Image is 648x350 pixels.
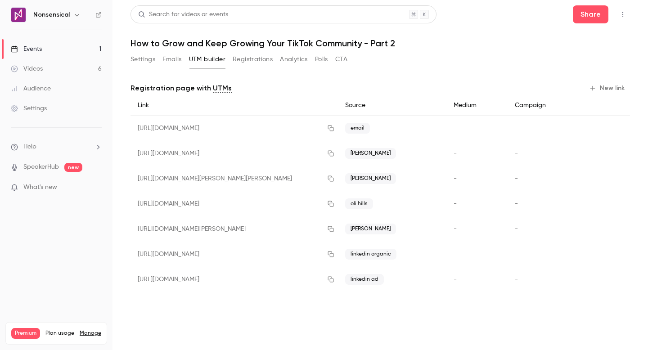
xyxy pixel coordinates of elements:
[130,95,338,116] div: Link
[130,52,155,67] button: Settings
[130,216,338,242] div: [URL][DOMAIN_NAME][PERSON_NAME]
[454,175,457,182] span: -
[454,150,457,157] span: -
[508,95,582,116] div: Campaign
[345,224,396,234] span: [PERSON_NAME]
[130,141,338,166] div: [URL][DOMAIN_NAME]
[446,95,508,116] div: Medium
[573,5,608,23] button: Share
[11,64,43,73] div: Videos
[11,328,40,339] span: Premium
[345,148,396,159] span: [PERSON_NAME]
[64,163,82,172] span: new
[345,274,384,285] span: linkedin ad
[23,183,57,192] span: What's new
[33,10,70,19] h6: Nonsensical
[45,330,74,337] span: Plan usage
[91,184,102,192] iframe: Noticeable Trigger
[130,116,338,141] div: [URL][DOMAIN_NAME]
[454,276,457,283] span: -
[23,162,59,172] a: SpeakerHub
[11,45,42,54] div: Events
[345,249,396,260] span: linkedin organic
[11,84,51,93] div: Audience
[280,52,308,67] button: Analytics
[138,10,228,19] div: Search for videos or events
[454,201,457,207] span: -
[23,142,36,152] span: Help
[80,330,101,337] a: Manage
[515,276,518,283] span: -
[454,226,457,232] span: -
[130,267,338,292] div: [URL][DOMAIN_NAME]
[454,125,457,131] span: -
[515,125,518,131] span: -
[335,52,347,67] button: CTA
[345,173,396,184] span: [PERSON_NAME]
[515,201,518,207] span: -
[213,83,232,94] a: UTMs
[515,175,518,182] span: -
[585,81,630,95] button: New link
[11,104,47,113] div: Settings
[130,242,338,267] div: [URL][DOMAIN_NAME]
[338,95,446,116] div: Source
[11,8,26,22] img: Nonsensical
[515,226,518,232] span: -
[130,83,232,94] p: Registration page with
[233,52,273,67] button: Registrations
[515,251,518,257] span: -
[130,191,338,216] div: [URL][DOMAIN_NAME]
[515,150,518,157] span: -
[315,52,328,67] button: Polls
[345,123,370,134] span: email
[454,251,457,257] span: -
[162,52,181,67] button: Emails
[345,198,373,209] span: oli hills
[130,38,630,49] h1: How to Grow and Keep Growing Your TikTok Community - Part 2
[11,142,102,152] li: help-dropdown-opener
[189,52,225,67] button: UTM builder
[130,166,338,191] div: [URL][DOMAIN_NAME][PERSON_NAME][PERSON_NAME]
